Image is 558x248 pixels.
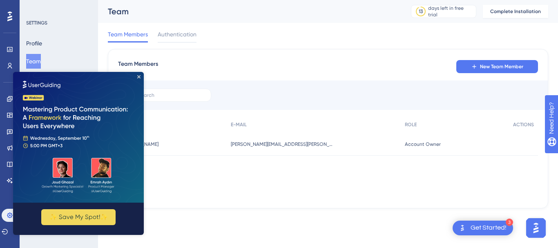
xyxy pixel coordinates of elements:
[108,6,391,17] div: Team
[231,141,333,147] span: [PERSON_NAME][EMAIL_ADDRESS][PERSON_NAME][DOMAIN_NAME]
[138,92,204,98] input: Search
[118,59,158,74] span: Team Members
[480,63,523,70] span: New Team Member
[453,221,513,235] div: Open Get Started! checklist, remaining modules: 3
[506,219,513,226] div: 3
[405,121,417,128] span: ROLE
[28,137,103,153] button: ✨ Save My Spot!✨
[158,29,196,39] span: Authentication
[456,60,538,73] button: New Team Member
[26,54,41,69] button: Team
[26,36,42,51] button: Profile
[513,121,534,128] span: ACTIONS
[108,29,148,39] span: Team Members
[483,5,548,18] button: Complete Installation
[524,216,548,240] iframe: UserGuiding AI Assistant Launcher
[490,8,541,15] span: Complete Installation
[26,20,92,26] div: SETTINGS
[124,3,127,7] div: Close Preview
[405,141,441,147] span: Account Owner
[458,223,467,233] img: launcher-image-alternative-text
[419,8,423,15] div: 13
[19,2,51,12] span: Need Help?
[231,121,247,128] span: E-MAIL
[471,223,507,232] div: Get Started!
[428,5,473,18] div: days left in free trial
